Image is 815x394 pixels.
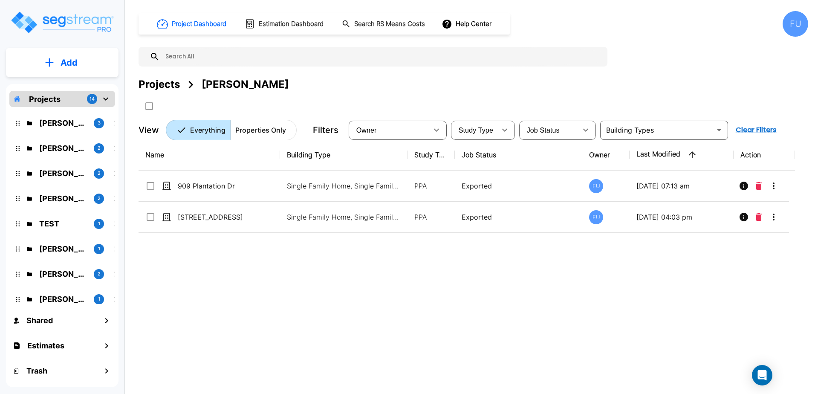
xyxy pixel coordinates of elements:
[98,295,100,303] p: 1
[589,210,603,224] div: FU
[166,120,231,140] button: Everything
[407,139,455,171] th: Study Type
[98,145,101,152] p: 2
[39,193,87,204] p: Daniel, Damany
[735,177,752,194] button: Info
[350,118,428,142] div: Select
[26,315,53,326] h1: Shared
[166,120,297,140] div: Platform
[356,127,377,134] span: Owner
[732,122,780,139] button: Clear Filters
[527,127,560,134] span: Job Status
[39,293,87,305] p: Thompson, JD
[735,209,752,226] button: Info
[241,15,328,33] button: Estimation Dashboard
[603,124,711,136] input: Building Types
[39,268,87,280] p: Tilson, Martin
[190,125,225,135] p: Everything
[39,142,87,154] p: Pierson, Chase
[440,16,495,32] button: Help Center
[354,19,425,29] h1: Search RS Means Costs
[636,181,727,191] p: [DATE] 07:13 am
[202,77,289,92] div: [PERSON_NAME]
[765,177,782,194] button: More-Options
[636,212,727,222] p: [DATE] 04:03 pm
[141,98,158,115] button: SelectAll
[259,19,324,29] h1: Estimation Dashboard
[6,50,118,75] button: Add
[453,118,496,142] div: Select
[734,139,795,171] th: Action
[98,245,100,252] p: 1
[39,218,87,229] p: TEST
[27,340,64,351] h1: Estimates
[39,243,87,255] p: Rychlik, Jessica
[26,365,47,377] h1: Trash
[235,125,286,135] p: Properties Only
[98,270,101,278] p: 2
[29,93,61,105] p: Projects
[39,117,87,129] p: Ceka, Rizvan
[61,56,78,69] p: Add
[287,212,402,222] p: Single Family Home, Single Family Home Site
[589,179,603,193] div: FU
[287,181,402,191] p: Single Family Home, Single Family Home Site
[783,11,808,37] div: FU
[462,181,575,191] p: Exported
[153,14,231,33] button: Project Dashboard
[752,209,765,226] button: Delete
[414,181,448,191] p: PPA
[98,195,101,202] p: 2
[752,365,772,385] div: Open Intercom Messenger
[521,118,577,142] div: Select
[752,177,765,194] button: Delete
[90,96,95,103] p: 14
[630,139,734,171] th: Last Modified
[459,127,493,134] span: Study Type
[10,10,114,35] img: Logo
[713,124,725,136] button: Open
[98,220,100,227] p: 1
[338,16,430,32] button: Search RS Means Costs
[765,209,782,226] button: More-Options
[178,212,263,222] p: [STREET_ADDRESS]
[139,139,280,171] th: Name
[98,170,101,177] p: 2
[98,119,101,127] p: 3
[313,124,338,136] p: Filters
[280,139,407,171] th: Building Type
[414,212,448,222] p: PPA
[582,139,630,171] th: Owner
[462,212,575,222] p: Exported
[178,181,263,191] p: 909 Plantation Dr
[139,77,180,92] div: Projects
[230,120,297,140] button: Properties Only
[39,168,87,179] p: Pulaski, Daniel
[139,124,159,136] p: View
[160,47,603,67] input: Search All
[172,19,226,29] h1: Project Dashboard
[455,139,582,171] th: Job Status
